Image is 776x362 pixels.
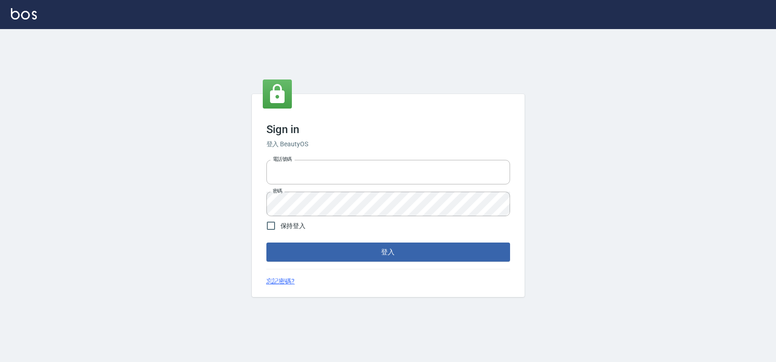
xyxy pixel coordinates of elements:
h6: 登入 BeautyOS [266,139,510,149]
h3: Sign in [266,123,510,136]
span: 保持登入 [280,221,306,231]
img: Logo [11,8,37,20]
button: 登入 [266,243,510,262]
a: 忘記密碼? [266,277,295,286]
label: 電話號碼 [273,156,292,163]
label: 密碼 [273,188,282,194]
